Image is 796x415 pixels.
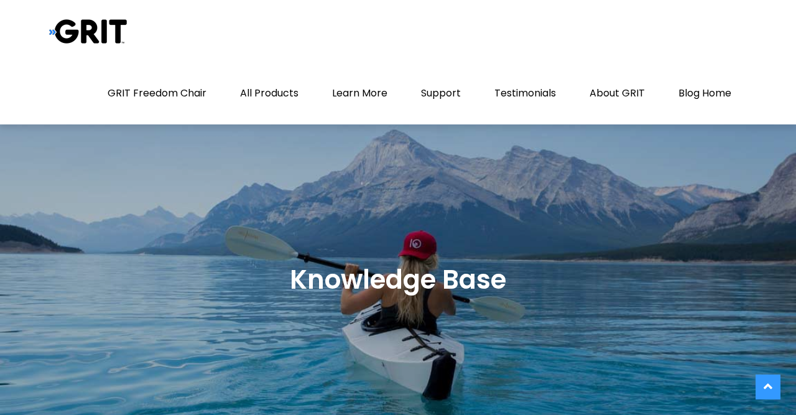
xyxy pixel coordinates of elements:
h2: Knowledge Base [290,263,506,297]
a: Blog Home [663,62,747,124]
a: About GRIT [574,62,660,124]
a: All Products [224,62,314,124]
a: Learn More [317,62,403,124]
a: Testimonials [479,62,572,124]
a: GRIT Freedom Chair [92,62,222,124]
img: Grit Blog [49,19,127,44]
a: Support [405,62,476,124]
nav: Primary Menu [92,62,747,124]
